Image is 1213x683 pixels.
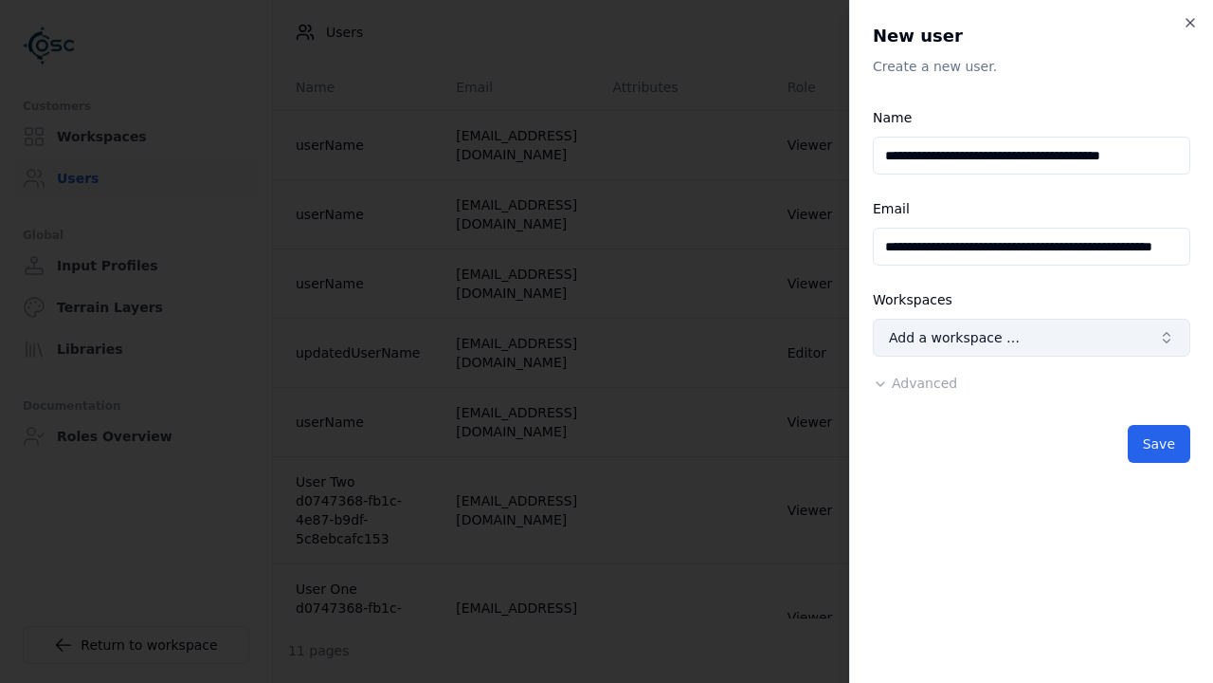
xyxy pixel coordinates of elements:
button: Save [1128,425,1190,463]
label: Name [873,110,912,125]
label: Email [873,201,910,216]
span: Advanced [892,376,957,391]
p: Create a new user. [873,57,1190,76]
label: Workspaces [873,292,952,307]
button: Advanced [873,374,957,393]
h2: New user [873,23,1190,49]
span: Add a workspace … [889,328,1020,347]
